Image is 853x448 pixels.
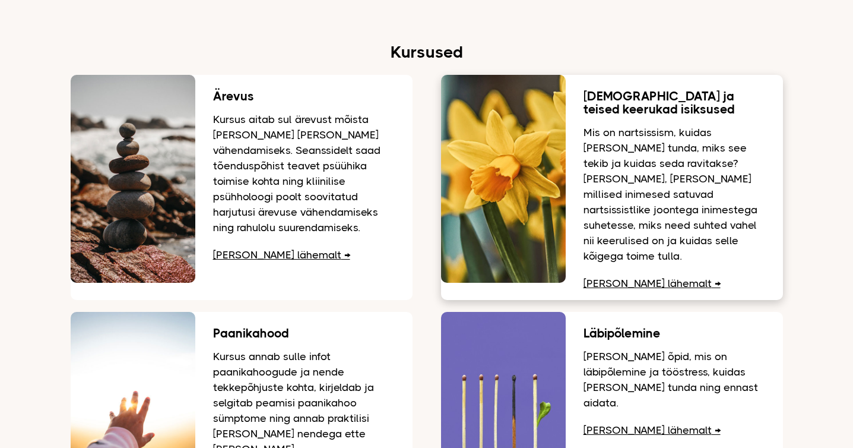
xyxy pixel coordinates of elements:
[441,75,566,283] img: Nartsissid
[584,90,765,116] h3: [DEMOGRAPHIC_DATA] ja teised keerukad isiksused
[584,327,765,340] h3: Läbipõlemine
[213,327,395,340] h3: Paanikahood
[213,112,395,235] p: Kursus aitab sul ärevust mõista [PERSON_NAME] [PERSON_NAME] vähendamiseks. Seanssidelt saad tõend...
[584,424,721,436] a: [PERSON_NAME] lähemalt
[213,249,350,261] a: [PERSON_NAME] lähemalt
[71,75,195,283] img: Rannas teineteise peale hoolikalt laotud kivid, mis hoiavad tasakaalu
[584,125,765,264] p: Mis on nartsissism, kuidas [PERSON_NAME] tunda, miks see tekib ja kuidas seda ravitakse? [PERSON_...
[584,277,721,289] a: [PERSON_NAME] lähemalt
[584,349,765,411] p: [PERSON_NAME] õpid, mis on läbipõlemine ja tööstress, kuidas [PERSON_NAME] tunda ning ennast aidata.
[213,90,395,103] h3: Ärevus
[71,45,783,60] h2: Kursused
